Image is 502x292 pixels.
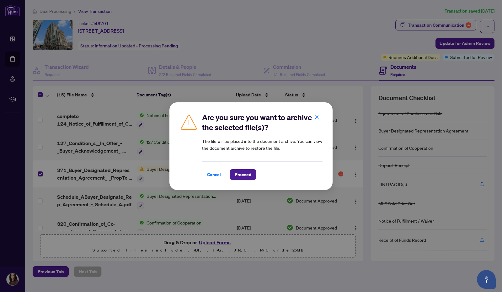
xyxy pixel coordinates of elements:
h2: Are you sure you want to archive the selected file(s)? [202,112,323,132]
span: Cancel [207,170,221,180]
button: Proceed [230,169,256,180]
button: Open asap [477,270,496,289]
article: The file will be placed into the document archive. You can view the document archive to restore t... [202,138,323,151]
img: Caution Icon [179,112,198,131]
button: Cancel [202,169,226,180]
span: Proceed [235,170,251,180]
span: close [315,115,319,119]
